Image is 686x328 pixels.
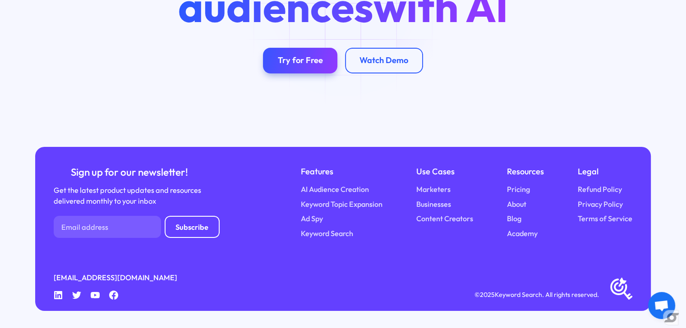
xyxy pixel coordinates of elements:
a: Try for Free [263,48,337,73]
a: AI Audience Creation [301,184,369,195]
div: Legal [578,165,632,178]
div: Resources [507,165,544,178]
div: Ouvrir le chat [648,292,675,319]
a: Businesses [416,199,451,210]
div: Sign up for our newsletter! [54,165,205,179]
div: Watch Demo [359,55,408,66]
a: About [507,199,526,210]
div: Features [301,165,382,178]
a: Keyword Search [301,228,353,239]
div: Use Cases [416,165,473,178]
div: Get the latest product updates and resources delivered monthly to your inbox [54,185,205,207]
a: Privacy Policy [578,199,623,210]
a: Blog [507,213,521,224]
input: Email address [54,216,161,238]
form: Newsletter Form [54,216,220,238]
a: Keyword Topic Expansion [301,199,382,210]
a: Watch Demo [345,48,423,73]
a: Refund Policy [578,184,622,195]
a: [EMAIL_ADDRESS][DOMAIN_NAME] [54,272,177,283]
a: Terms of Service [578,213,632,224]
div: Try for Free [278,55,323,66]
a: Ad Spy [301,213,323,224]
span: 2025 [480,291,495,299]
a: Academy [507,228,538,239]
input: Subscribe [165,216,220,238]
a: Content Creators [416,213,473,224]
a: Pricing [507,184,530,195]
a: Marketers [416,184,451,195]
div: © Keyword Search. All rights reserved. [474,290,599,300]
